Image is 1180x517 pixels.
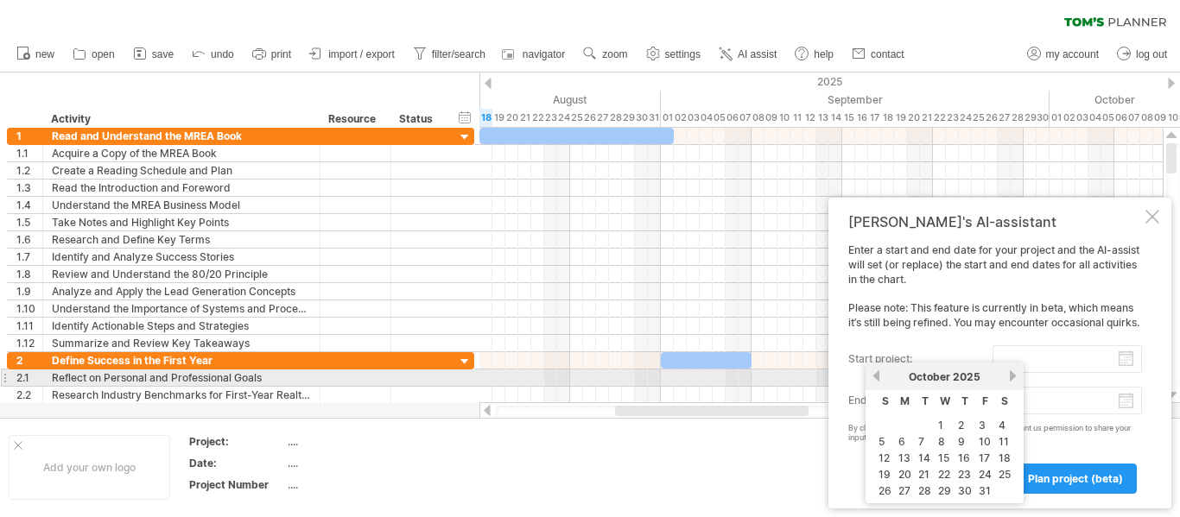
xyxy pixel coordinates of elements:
div: .... [288,434,433,449]
div: Date: [189,456,284,470]
a: 3 [977,417,987,433]
div: Wednesday, 3 September 2025 [687,109,700,127]
span: contact [871,48,904,60]
a: 26 [877,482,893,499]
div: Reflect on Personal and Professional Goals [52,369,311,386]
a: print [248,43,296,66]
div: Project: [189,434,284,449]
span: import / export [328,48,395,60]
a: 23 [956,466,973,482]
div: Saturday, 20 September 2025 [907,109,920,127]
a: AI assist [714,43,782,66]
a: 18 [997,450,1012,466]
div: 1.2 [16,162,42,179]
div: Monday, 18 August 2025 [479,109,492,127]
span: new [35,48,54,60]
div: 1.12 [16,335,42,351]
a: undo [187,43,239,66]
div: Understand the Importance of Systems and Processes [52,300,311,317]
div: Saturday, 13 September 2025 [816,109,829,127]
div: Friday, 12 September 2025 [803,109,816,127]
div: Thursday, 2 October 2025 [1063,109,1075,127]
span: AI assist [738,48,777,60]
a: plan project (beta) [1014,463,1137,494]
div: Friday, 5 September 2025 [713,109,726,127]
a: settings [642,43,706,66]
a: 4 [997,417,1007,433]
div: Monday, 1 September 2025 [661,109,674,127]
span: Saturday [1001,394,1008,407]
a: 8 [936,433,947,450]
a: 27 [897,482,912,499]
div: Monday, 29 September 2025 [1024,109,1037,127]
div: Thursday, 21 August 2025 [518,109,531,127]
a: contact [847,43,910,66]
a: import / export [305,43,400,66]
div: Create a Reading Schedule and Plan [52,162,311,179]
div: Friday, 19 September 2025 [894,109,907,127]
div: 1.11 [16,318,42,334]
div: Wednesday, 20 August 2025 [505,109,518,127]
a: save [129,43,179,66]
a: 2 [956,417,966,433]
div: Sunday, 5 October 2025 [1101,109,1114,127]
div: Identify Actionable Steps and Strategies [52,318,311,334]
a: 13 [897,450,912,466]
span: undo [211,48,234,60]
div: Saturday, 4 October 2025 [1088,109,1101,127]
a: navigator [499,43,570,66]
div: Thursday, 4 September 2025 [700,109,713,127]
span: Sunday [882,394,889,407]
div: Identify and Analyze Success Stories [52,249,311,265]
div: Saturday, 27 September 2025 [998,109,1011,127]
div: Monday, 22 September 2025 [933,109,946,127]
a: log out [1113,43,1172,66]
div: Research and Define Key Terms [52,231,311,248]
div: 1 [16,128,42,144]
span: October [909,370,950,383]
div: 1.8 [16,266,42,282]
div: 1.3 [16,180,42,196]
a: 17 [977,450,992,466]
span: my account [1046,48,1099,60]
div: Saturday, 30 August 2025 [635,109,648,127]
a: open [68,43,120,66]
span: settings [665,48,701,60]
div: Wednesday, 1 October 2025 [1050,109,1063,127]
a: 6 [897,433,907,450]
div: Sunday, 24 August 2025 [557,109,570,127]
div: 1.4 [16,197,42,213]
div: Review and Understand the 80/20 Principle [52,266,311,282]
div: Thursday, 9 October 2025 [1153,109,1166,127]
a: 10 [977,433,993,450]
a: 11 [997,433,1011,450]
a: next [1006,369,1019,382]
span: Wednesday [940,394,950,407]
div: Friday, 29 August 2025 [622,109,635,127]
div: Sunday, 31 August 2025 [648,109,661,127]
div: Thursday, 11 September 2025 [790,109,803,127]
div: Monday, 6 October 2025 [1114,109,1127,127]
a: 29 [936,482,953,499]
div: Wednesday, 24 September 2025 [959,109,972,127]
div: Friday, 26 September 2025 [985,109,998,127]
div: Status [399,110,437,128]
span: filter/search [432,48,485,60]
a: 24 [977,466,993,482]
div: Monday, 25 August 2025 [570,109,583,127]
span: log out [1136,48,1167,60]
div: Sunday, 28 September 2025 [1011,109,1024,127]
div: Wednesday, 27 August 2025 [596,109,609,127]
a: 31 [977,482,993,499]
a: 15 [936,450,951,466]
span: Friday [982,394,988,407]
div: Saturday, 23 August 2025 [544,109,557,127]
a: 21 [917,466,931,482]
div: Thursday, 18 September 2025 [881,109,894,127]
a: 25 [997,466,1012,482]
a: filter/search [409,43,491,66]
div: Wednesday, 8 October 2025 [1140,109,1153,127]
a: 28 [917,482,933,499]
div: Project Number [189,477,284,492]
span: 2025 [953,370,980,383]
